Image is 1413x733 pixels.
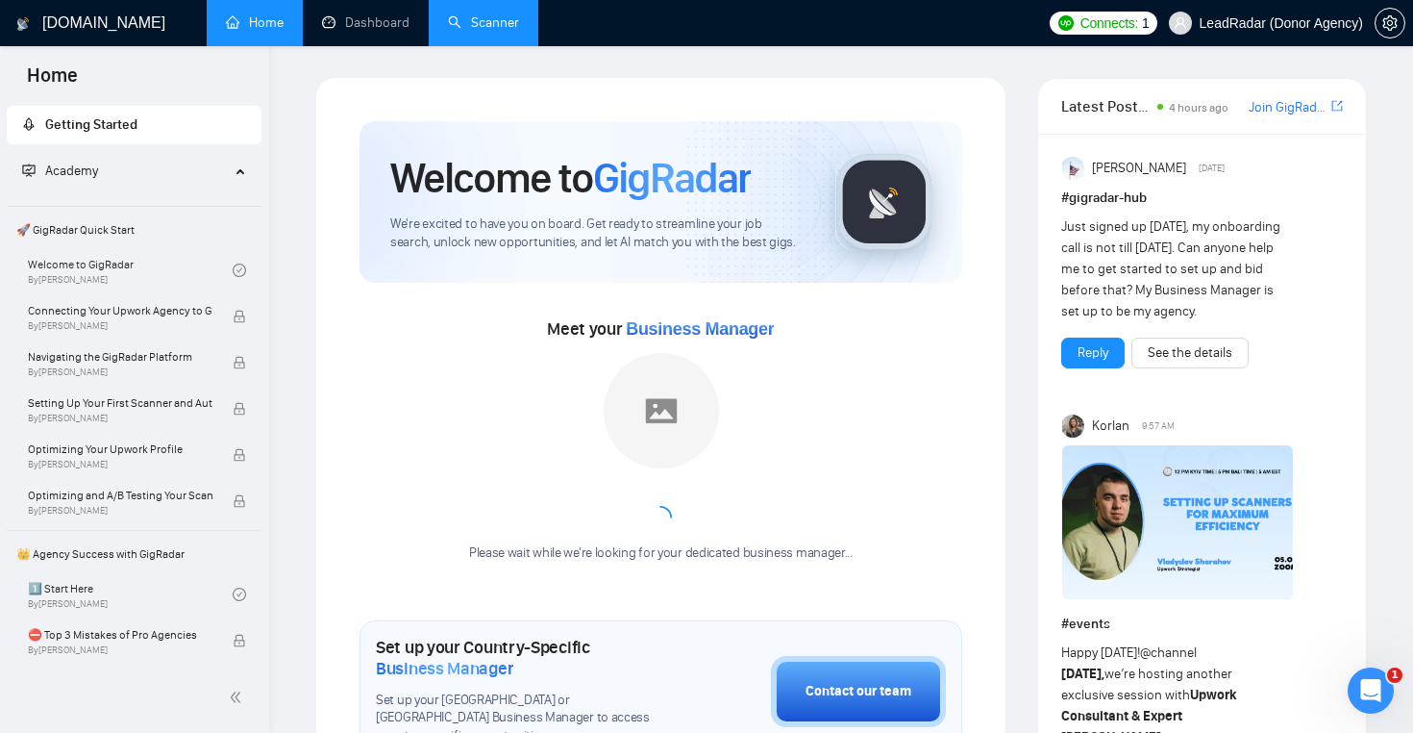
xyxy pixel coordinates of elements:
span: By [PERSON_NAME] [28,366,212,378]
span: By [PERSON_NAME] [28,459,212,470]
h1: Set up your Country-Specific [376,637,675,679]
span: user [1174,16,1187,30]
span: Setting Up Your First Scanner and Auto-Bidder [28,393,212,413]
span: Connecting Your Upwork Agency to GigRadar [28,301,212,320]
button: setting [1375,8,1405,38]
span: By [PERSON_NAME] [28,505,212,517]
span: Academy [22,163,98,179]
a: export [1331,97,1343,115]
span: double-left [229,688,248,707]
button: Reply [1061,338,1125,368]
div: Contact our team [806,681,911,702]
span: check-circle [233,264,246,277]
a: setting [1375,15,1405,31]
span: By [PERSON_NAME] [28,413,212,424]
span: Latest Posts from the GigRadar Community [1061,94,1153,118]
span: lock [233,402,246,416]
img: gigradar-logo.png [836,154,932,250]
div: Just signed up [DATE], my onboarding call is not till [DATE]. Can anyone help me to get started t... [1061,216,1287,322]
span: check-circle [233,588,246,601]
span: setting [1376,15,1404,31]
li: Getting Started [7,106,261,144]
h1: Welcome to [390,152,751,204]
strong: [DATE], [1061,666,1104,682]
span: 4 hours ago [1169,101,1228,114]
span: By [PERSON_NAME] [28,645,212,656]
span: Navigating the GigRadar Platform [28,347,212,366]
span: 1 [1142,13,1150,34]
span: export [1331,98,1343,114]
span: lock [233,356,246,369]
span: Optimizing and A/B Testing Your Scanner for Better Results [28,486,212,505]
span: ⛔ Top 3 Mistakes of Pro Agencies [28,625,212,645]
a: 1️⃣ Start HereBy[PERSON_NAME] [28,573,233,616]
span: lock [233,494,246,508]
iframe: Intercom live chat [1348,668,1394,714]
span: Home [12,62,93,102]
img: placeholder.png [604,353,719,468]
span: [PERSON_NAME] [1092,158,1186,179]
h1: # gigradar-hub [1061,188,1343,209]
img: Anisuzzaman Khan [1062,157,1085,180]
span: Academy [45,163,98,179]
span: lock [233,310,246,323]
span: loading [649,506,672,529]
span: 👑 Agency Success with GigRadar [9,535,260,573]
span: GigRadar [593,152,751,204]
h1: # events [1061,614,1343,635]
span: Meet your [547,318,774,340]
a: Welcome to GigRadarBy[PERSON_NAME] [28,249,233,291]
button: Contact our team [771,656,946,727]
a: Reply [1078,342,1108,364]
span: @channel [1140,645,1197,661]
a: searchScanner [448,14,519,31]
span: 1 [1387,668,1402,683]
span: rocket [22,117,36,131]
span: Optimizing Your Upwork Profile [28,440,212,459]
span: Connects: [1080,13,1138,34]
span: fund-projection-screen [22,164,36,177]
a: Join GigRadar Slack Community [1249,97,1327,118]
a: dashboardDashboard [322,14,409,31]
span: Korlan [1092,416,1129,437]
span: Business Manager [376,658,513,679]
img: Korlan [1062,415,1085,438]
span: By [PERSON_NAME] [28,320,212,332]
img: F09DP4X9C49-Event%20with%20Vlad%20Sharahov.png [1062,445,1293,599]
img: upwork-logo.png [1058,15,1074,31]
span: [DATE] [1199,160,1225,177]
a: See the details [1148,342,1232,364]
div: Please wait while we're looking for your dedicated business manager... [458,544,864,563]
span: 🚀 GigRadar Quick Start [9,211,260,249]
button: See the details [1131,338,1249,368]
span: We're excited to have you on board. Get ready to streamline your job search, unlock new opportuni... [390,215,805,252]
img: logo [16,9,30,39]
span: lock [233,634,246,647]
span: Getting Started [45,116,137,133]
span: 9:57 AM [1142,417,1175,435]
span: Business Manager [626,319,774,339]
a: homeHome [226,14,284,31]
span: lock [233,448,246,462]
